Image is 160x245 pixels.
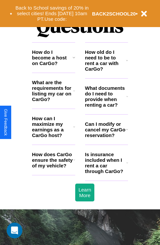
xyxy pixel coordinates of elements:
button: Learn More [75,184,94,201]
h3: How does CarGo ensure the safety of my vehicle? [32,152,73,168]
h3: What documents do I need to provide when renting a car? [85,85,127,108]
h3: How old do I need to be to rent a car with CarGo? [85,49,126,72]
b: BACK2SCHOOL20 [92,11,136,17]
button: Back to School savings of 20% in select cities! Ends [DATE] 10am PT.Use code: [12,3,92,24]
iframe: Intercom live chat [7,223,22,238]
h3: Is insurance included when I rent a car through CarGo? [85,152,126,174]
h3: Can I modify or cancel my CarGo reservation? [85,121,126,138]
h3: How do I become a host on CarGo? [32,49,73,66]
div: Give Feedback [3,109,8,136]
h3: How can I maximize my earnings as a CarGo host? [32,116,73,138]
h3: What are the requirements for listing my car on CarGo? [32,80,73,102]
